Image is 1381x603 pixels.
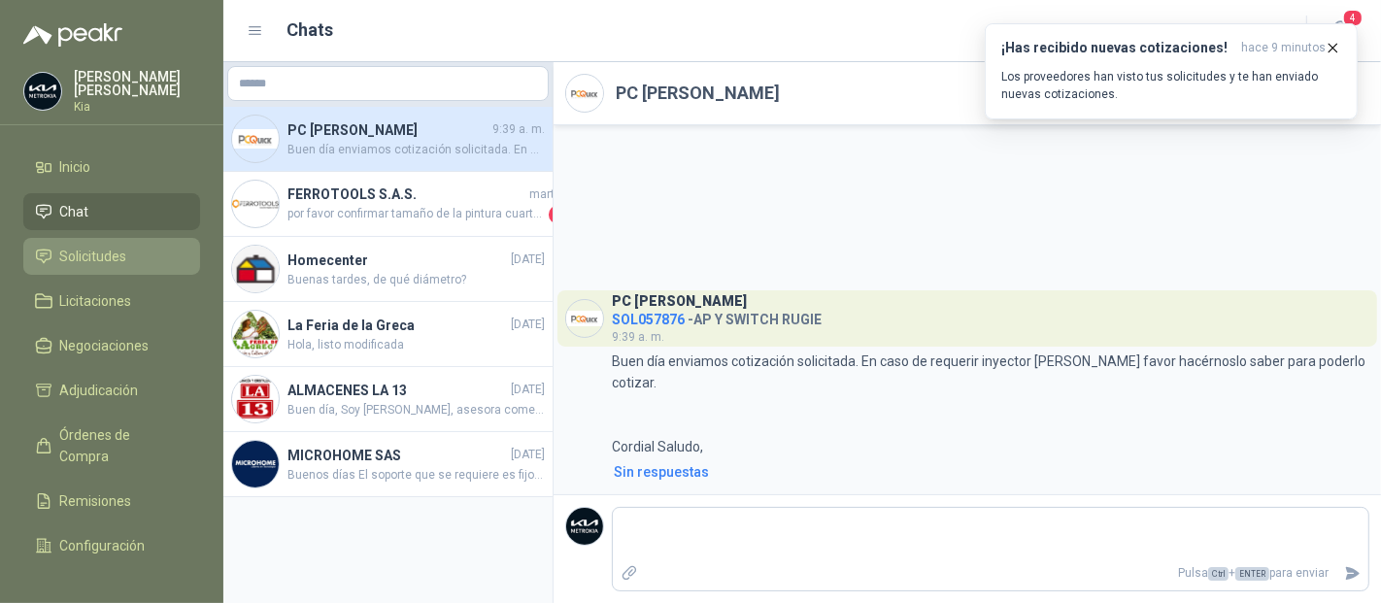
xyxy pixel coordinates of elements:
[616,80,780,107] h2: PC [PERSON_NAME]
[1241,40,1326,56] span: hace 9 minutos
[232,441,279,487] img: Company Logo
[511,381,545,399] span: [DATE]
[23,372,200,409] a: Adjudicación
[1342,9,1364,27] span: 4
[612,307,822,325] h4: - AP Y SWITCH RUGIE
[23,483,200,519] a: Remisiones
[287,466,545,485] span: Buenos días El soporte que se requiere es fijo .. gracias
[23,238,200,275] a: Solicitudes
[60,535,146,556] span: Configuración
[23,149,200,185] a: Inicio
[60,424,182,467] span: Órdenes de Compra
[223,432,553,497] a: Company LogoMICROHOME SAS[DATE]Buenos días El soporte que se requiere es fijo .. gracias
[287,205,545,224] span: por favor confirmar tamaño de la pintura cuartos o galon
[612,312,685,327] span: SOL057876
[223,172,553,237] a: Company LogoFERROTOOLS S.A.S.martespor favor confirmar tamaño de la pintura cuartos o galon2
[223,302,553,367] a: Company LogoLa Feria de la Greca[DATE]Hola, listo modificada
[60,380,139,401] span: Adjudicación
[985,23,1358,119] button: ¡Has recibido nuevas cotizaciones!hace 9 minutos Los proveedores han visto tus solicitudes y te h...
[23,527,200,564] a: Configuración
[287,315,507,336] h4: La Feria de la Greca
[1336,556,1368,590] button: Enviar
[529,185,568,204] span: martes
[287,380,507,401] h4: ALMACENES LA 13
[1001,40,1233,56] h3: ¡Has recibido nuevas cotizaciones!
[511,251,545,269] span: [DATE]
[1001,68,1341,103] p: Los proveedores han visto tus solicitudes y te han enviado nuevas cotizaciones.
[287,271,545,289] span: Buenas tardes, de qué diámetro?
[23,23,122,47] img: Logo peakr
[223,367,553,432] a: Company LogoALMACENES LA 13[DATE]Buen día, Soy [PERSON_NAME], asesora comercial [PERSON_NAME] y C...
[74,101,200,113] p: Kia
[287,141,545,159] span: Buen día enviamos cotización solicitada. En caso de requerir inyector [PERSON_NAME] favor hacérno...
[23,193,200,230] a: Chat
[287,17,334,44] h1: Chats
[566,300,603,337] img: Company Logo
[23,283,200,319] a: Licitaciones
[612,351,1369,457] p: Buen día enviamos cotización solicitada. En caso de requerir inyector [PERSON_NAME] favor hacérno...
[566,508,603,545] img: Company Logo
[566,75,603,112] img: Company Logo
[1323,14,1358,49] button: 4
[60,290,132,312] span: Licitaciones
[232,116,279,162] img: Company Logo
[223,237,553,302] a: Company LogoHomecenter[DATE]Buenas tardes, de qué diámetro?
[23,417,200,475] a: Órdenes de Compra
[511,446,545,464] span: [DATE]
[511,316,545,334] span: [DATE]
[223,107,553,172] a: Company LogoPC [PERSON_NAME]9:39 a. m.Buen día enviamos cotización solicitada. En caso de requeri...
[612,330,664,344] span: 9:39 a. m.
[1235,567,1269,581] span: ENTER
[232,311,279,357] img: Company Logo
[23,327,200,364] a: Negociaciones
[60,335,150,356] span: Negociaciones
[549,205,568,224] span: 2
[1208,567,1229,581] span: Ctrl
[60,156,91,178] span: Inicio
[612,296,747,307] h3: PC [PERSON_NAME]
[232,181,279,227] img: Company Logo
[24,73,61,110] img: Company Logo
[287,401,545,419] span: Buen día, Soy [PERSON_NAME], asesora comercial [PERSON_NAME] y Cristalería La 13. Le comparto un ...
[60,246,127,267] span: Solicitudes
[492,120,545,139] span: 9:39 a. m.
[60,201,89,222] span: Chat
[74,70,200,97] p: [PERSON_NAME] [PERSON_NAME]
[232,376,279,422] img: Company Logo
[287,184,525,205] h4: FERROTOOLS S.A.S.
[287,250,507,271] h4: Homecenter
[646,556,1337,590] p: Pulsa + para enviar
[614,461,709,483] div: Sin respuestas
[287,445,507,466] h4: MICROHOME SAS
[60,490,132,512] span: Remisiones
[287,119,488,141] h4: PC [PERSON_NAME]
[610,461,1369,483] a: Sin respuestas
[232,246,279,292] img: Company Logo
[287,336,545,354] span: Hola, listo modificada
[613,556,646,590] label: Adjuntar archivos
